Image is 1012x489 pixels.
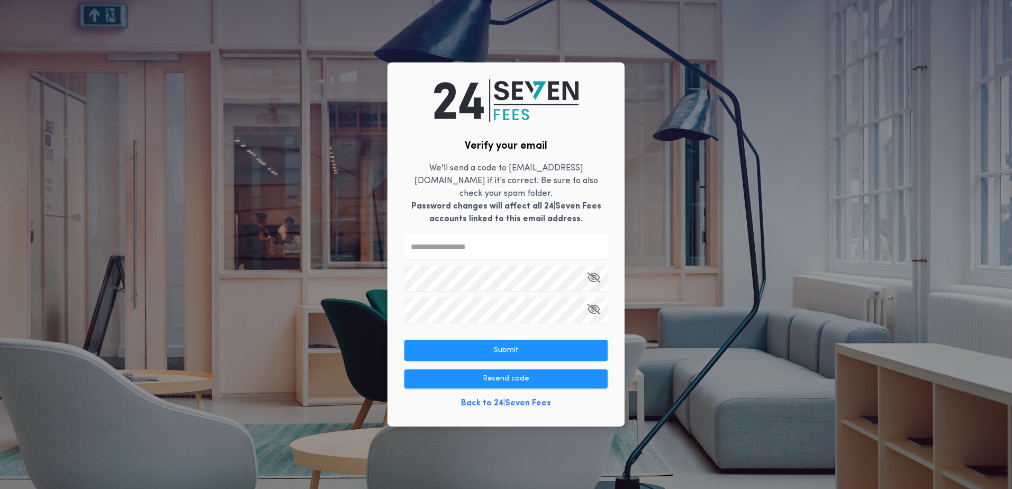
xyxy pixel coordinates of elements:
[461,397,551,410] a: Back to 24|Seven Fees
[411,202,601,223] b: Password changes will affect all 24|Seven Fees accounts linked to this email address.
[404,369,608,388] button: Resend code
[404,162,608,225] p: We'll send a code to [EMAIL_ADDRESS][DOMAIN_NAME] if it's correct. Be sure to also check your spa...
[465,139,547,153] h2: Verify your email
[434,79,579,122] img: logo
[404,340,608,361] button: Submit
